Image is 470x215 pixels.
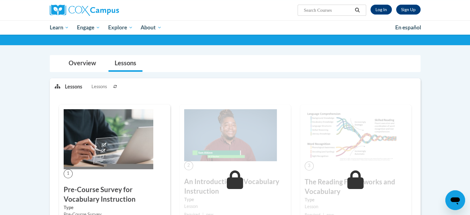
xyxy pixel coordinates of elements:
h3: The Reading Frameworks and Vocabulary [305,177,407,196]
a: Explore [104,20,137,35]
img: Course Image [184,109,277,161]
h3: An Introduction to Vocabulary Instruction [184,177,286,196]
p: Lessons [65,83,82,90]
a: Engage [73,20,104,35]
span: Lessons [91,83,107,90]
a: Learn [46,20,73,35]
button: Search [353,6,362,14]
a: About [137,20,166,35]
iframe: Button to launch messaging window [445,190,465,210]
h3: Pre-Course Survey for Vocabulary Instruction [64,185,166,204]
a: Register [396,5,421,15]
span: About [141,24,162,31]
span: Learn [49,24,69,31]
span: 3 [305,161,314,170]
a: En español [391,21,425,34]
div: Lesson [305,203,407,210]
div: Lesson [184,203,286,210]
input: Search Courses [303,6,353,14]
span: 2 [184,161,193,170]
img: Cox Campus [50,5,119,16]
a: Overview [62,55,102,72]
span: En español [395,24,421,31]
label: Type [64,204,166,211]
img: Course Image [64,109,153,169]
label: Type [305,196,407,203]
a: Lessons [108,55,142,72]
span: Engage [77,24,100,31]
span: Explore [108,24,133,31]
a: Cox Campus [50,5,167,16]
img: Course Image [305,109,397,161]
div: Main menu [40,20,430,35]
a: Log In [370,5,392,15]
span: 1 [64,169,73,178]
label: Type [184,196,286,203]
